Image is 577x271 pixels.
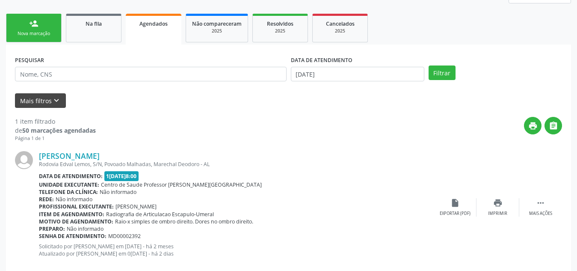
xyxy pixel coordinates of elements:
span: MD00002392 [108,232,141,240]
div: 2025 [192,28,242,34]
b: Unidade executante: [39,181,99,188]
label: PESQUISAR [15,54,44,67]
span: Centro de Saude Professor [PERSON_NAME][GEOGRAPHIC_DATA] [101,181,262,188]
i: print [493,198,503,208]
span: Agendados [139,20,168,27]
span: Não compareceram [192,20,242,27]
a: [PERSON_NAME] [39,151,100,161]
span: Não informado [56,196,92,203]
b: Preparo: [39,225,65,232]
label: DATA DE ATENDIMENTO [291,54,352,67]
span: Na fila [86,20,102,27]
b: Item de agendamento: [39,211,104,218]
div: Nova marcação [12,30,55,37]
span: Raio-x simples de ombro direito. Dores no ombro direito. [115,218,253,225]
img: img [15,151,33,169]
i: insert_drive_file [450,198,460,208]
p: Solicitado por [PERSON_NAME] em [DATE] - há 2 meses Atualizado por [PERSON_NAME] em 0[DATE] - há ... [39,243,434,257]
span: Não informado [67,225,104,232]
b: Telefone da clínica: [39,188,98,196]
div: Página 1 de 1 [15,135,96,142]
div: de [15,126,96,135]
strong: 50 marcações agendadas [22,126,96,134]
span: Não informado [100,188,136,196]
b: Data de atendimento: [39,173,103,180]
i: print [528,121,538,131]
div: 1 item filtrado [15,117,96,126]
i:  [549,121,558,131]
span: Cancelados [326,20,355,27]
div: 2025 [259,28,302,34]
b: Rede: [39,196,54,203]
i:  [536,198,545,208]
div: Exportar (PDF) [440,211,470,217]
div: Mais ações [529,211,552,217]
button: Filtrar [429,66,456,80]
div: 2025 [319,28,361,34]
span: [PERSON_NAME] [115,203,157,210]
i: keyboard_arrow_down [52,96,61,105]
button:  [544,117,562,134]
button: Mais filtroskeyboard_arrow_down [15,93,66,108]
b: Profissional executante: [39,203,114,210]
b: Motivo de agendamento: [39,218,113,225]
div: Rodovia Edval Lemos, S/N, Povoado Malhadas, Marechal Deodoro - AL [39,161,434,168]
input: Selecione um intervalo [291,67,424,81]
button: print [524,117,541,134]
span: 1[DATE]8:00 [104,171,139,181]
input: Nome, CNS [15,67,287,81]
span: Resolvidos [267,20,293,27]
span: Radiografia de Articulacao Escapulo-Umeral [106,211,214,218]
b: Senha de atendimento: [39,232,107,240]
div: person_add [29,19,38,28]
div: Imprimir [488,211,507,217]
